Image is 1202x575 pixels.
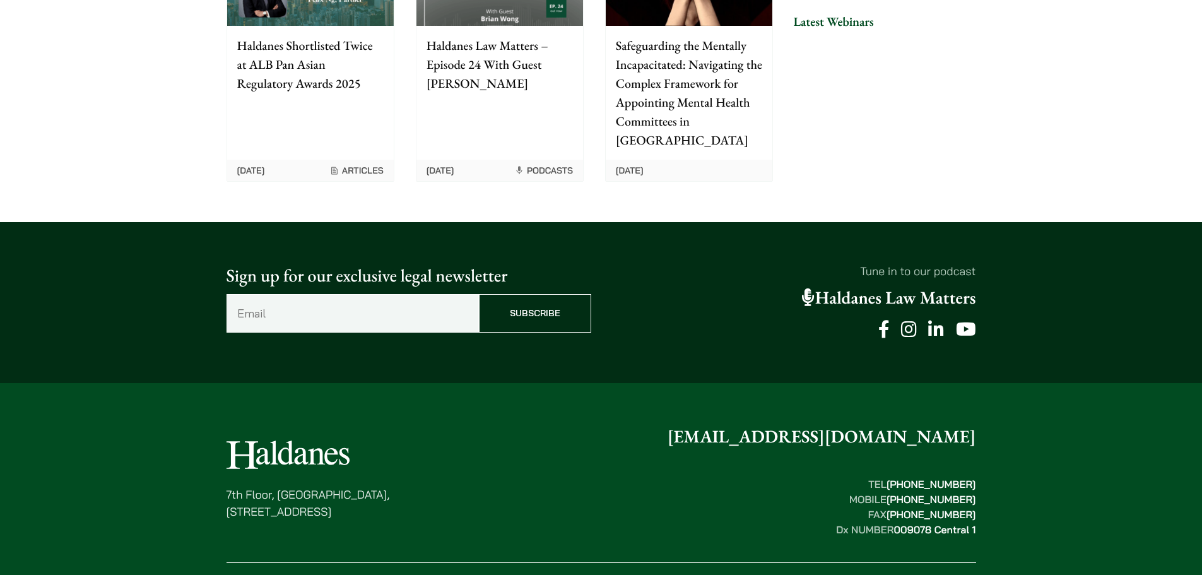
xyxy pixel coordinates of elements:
[237,165,265,176] time: [DATE]
[794,14,976,29] h3: Latest Webinars
[887,493,976,506] mark: [PHONE_NUMBER]
[802,287,976,309] a: Haldanes Law Matters
[227,486,390,520] p: 7th Floor, [GEOGRAPHIC_DATA], [STREET_ADDRESS]
[427,165,454,176] time: [DATE]
[611,263,976,280] p: Tune in to our podcast
[887,508,976,521] mark: [PHONE_NUMBER]
[893,523,975,536] mark: 009078 Central 1
[836,478,975,536] strong: TEL MOBILE FAX Dx NUMBER
[227,441,350,469] img: Logo of Haldanes
[616,165,644,176] time: [DATE]
[237,36,384,93] p: Haldanes Shortlisted Twice at ALB Pan Asian Regulatory Awards 2025
[887,478,976,490] mark: [PHONE_NUMBER]
[329,165,384,176] span: Articles
[427,36,573,93] p: Haldanes Law Matters – Episode 24 With Guest [PERSON_NAME]
[227,294,479,333] input: Email
[514,165,573,176] span: Podcasts
[668,425,976,448] a: [EMAIL_ADDRESS][DOMAIN_NAME]
[616,36,762,150] p: Safeguarding the Mentally Incapacitated: Navigating the Complex Framework for Appointing Mental H...
[227,263,591,289] p: Sign up for our exclusive legal newsletter
[479,294,591,333] input: Subscribe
